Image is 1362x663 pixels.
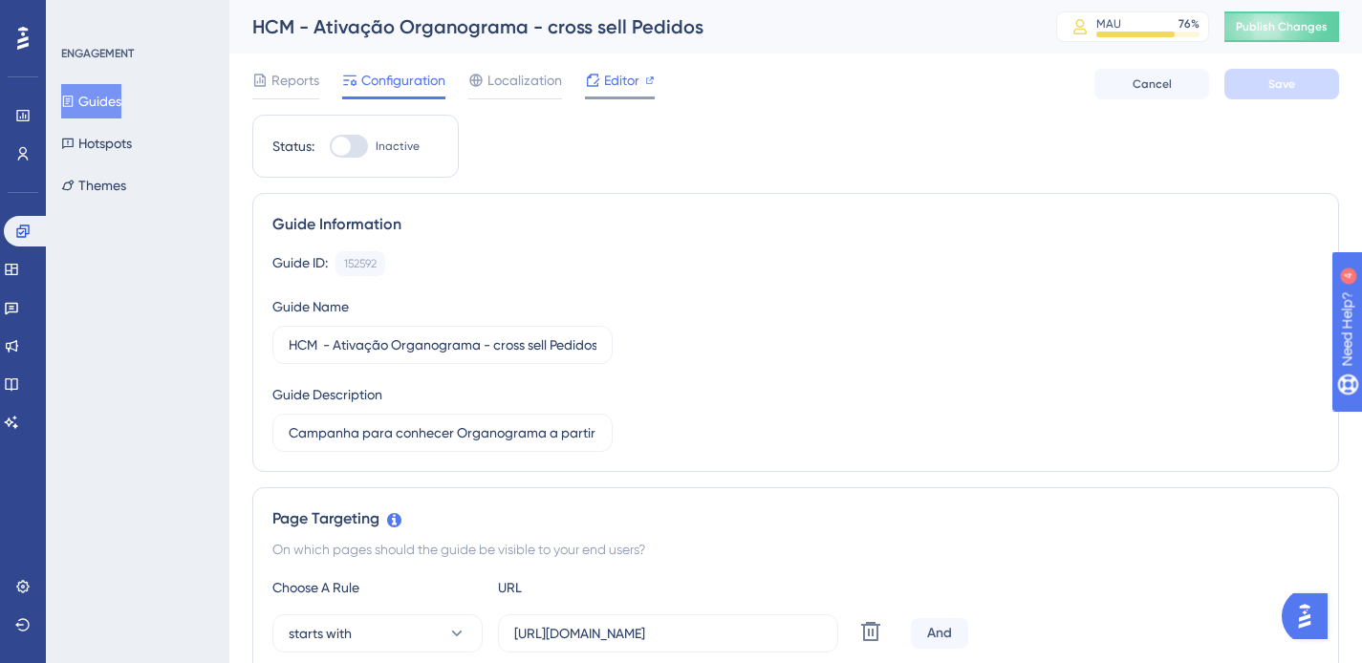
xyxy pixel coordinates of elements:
[272,576,483,599] div: Choose A Rule
[361,69,445,92] span: Configuration
[604,69,639,92] span: Editor
[271,69,319,92] span: Reports
[1236,19,1328,34] span: Publish Changes
[61,84,121,118] button: Guides
[272,538,1319,561] div: On which pages should the guide be visible to your end users?
[487,69,562,92] span: Localization
[61,168,126,203] button: Themes
[376,139,420,154] span: Inactive
[272,295,349,318] div: Guide Name
[272,213,1319,236] div: Guide Information
[272,507,1319,530] div: Page Targeting
[1133,76,1172,92] span: Cancel
[1178,16,1200,32] div: 76 %
[1224,69,1339,99] button: Save
[133,10,139,25] div: 4
[272,251,328,276] div: Guide ID:
[252,13,1008,40] div: HCM - Ativação Organograma - cross sell Pedidos
[1282,588,1339,645] iframe: UserGuiding AI Assistant Launcher
[61,46,134,61] div: ENGAGEMENT
[1096,16,1121,32] div: MAU
[911,618,968,649] div: And
[61,126,132,160] button: Hotspots
[1224,11,1339,42] button: Publish Changes
[289,622,352,645] span: starts with
[272,383,382,406] div: Guide Description
[514,623,822,644] input: yourwebsite.com/path
[289,422,596,443] input: Type your Guide’s Description here
[498,576,708,599] div: URL
[272,614,483,652] button: starts with
[1268,76,1295,92] span: Save
[344,256,377,271] div: 152592
[1094,69,1209,99] button: Cancel
[272,135,314,158] div: Status:
[45,5,119,28] span: Need Help?
[289,334,596,355] input: Type your Guide’s Name here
